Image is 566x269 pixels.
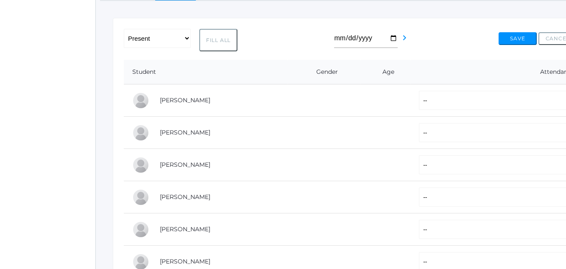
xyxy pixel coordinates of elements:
[132,189,149,206] div: Ryan Lawler
[160,225,210,233] a: [PERSON_NAME]
[499,32,537,45] button: Save
[132,124,149,141] div: Reese Carr
[399,33,410,43] i: chevron_right
[160,193,210,201] a: [PERSON_NAME]
[160,129,210,136] a: [PERSON_NAME]
[199,29,237,51] button: Fill All
[160,96,210,104] a: [PERSON_NAME]
[360,60,411,84] th: Age
[160,258,210,265] a: [PERSON_NAME]
[399,36,410,45] a: chevron_right
[132,157,149,174] div: Wyatt Hill
[132,92,149,109] div: Zoe Carr
[160,161,210,168] a: [PERSON_NAME]
[288,60,360,84] th: Gender
[124,60,288,84] th: Student
[132,221,149,238] div: Wylie Myers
